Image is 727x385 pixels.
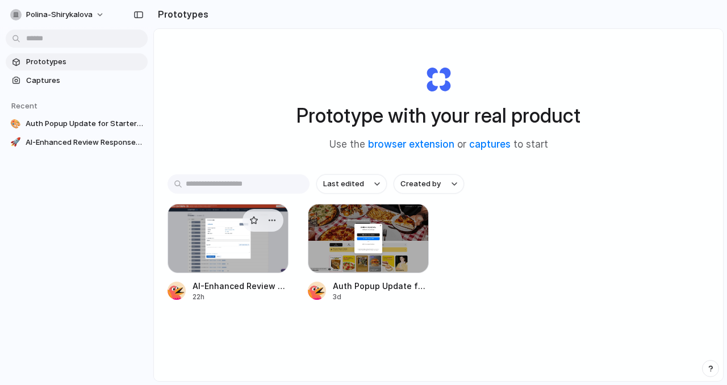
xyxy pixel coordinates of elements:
[394,174,464,194] button: Created by
[6,72,148,89] a: Captures
[6,115,148,132] a: 🎨Auth Popup Update for Starter Bistro
[26,56,143,68] span: Prototypes
[333,292,429,302] div: 3d
[316,174,387,194] button: Last edited
[10,137,21,148] div: 🚀
[6,134,148,151] a: 🚀AI-Enhanced Review Response System
[329,137,548,152] span: Use the or to start
[26,118,143,129] span: Auth Popup Update for Starter Bistro
[153,7,208,21] h2: Prototypes
[193,280,289,292] span: AI-Enhanced Review Response System
[400,178,441,190] span: Created by
[26,137,143,148] span: AI-Enhanced Review Response System
[308,204,429,302] a: Auth Popup Update for Starter BistroAuth Popup Update for Starter Bistro3d
[323,178,364,190] span: Last edited
[469,139,511,150] a: captures
[333,280,429,292] span: Auth Popup Update for Starter Bistro
[26,75,143,86] span: Captures
[6,53,148,70] a: Prototypes
[6,6,110,24] button: polina-shirykalova
[296,101,580,131] h1: Prototype with your real product
[26,9,93,20] span: polina-shirykalova
[11,101,37,110] span: Recent
[368,139,454,150] a: browser extension
[10,118,21,129] div: 🎨
[168,204,289,302] a: AI-Enhanced Review Response SystemAI-Enhanced Review Response System22h
[193,292,289,302] div: 22h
